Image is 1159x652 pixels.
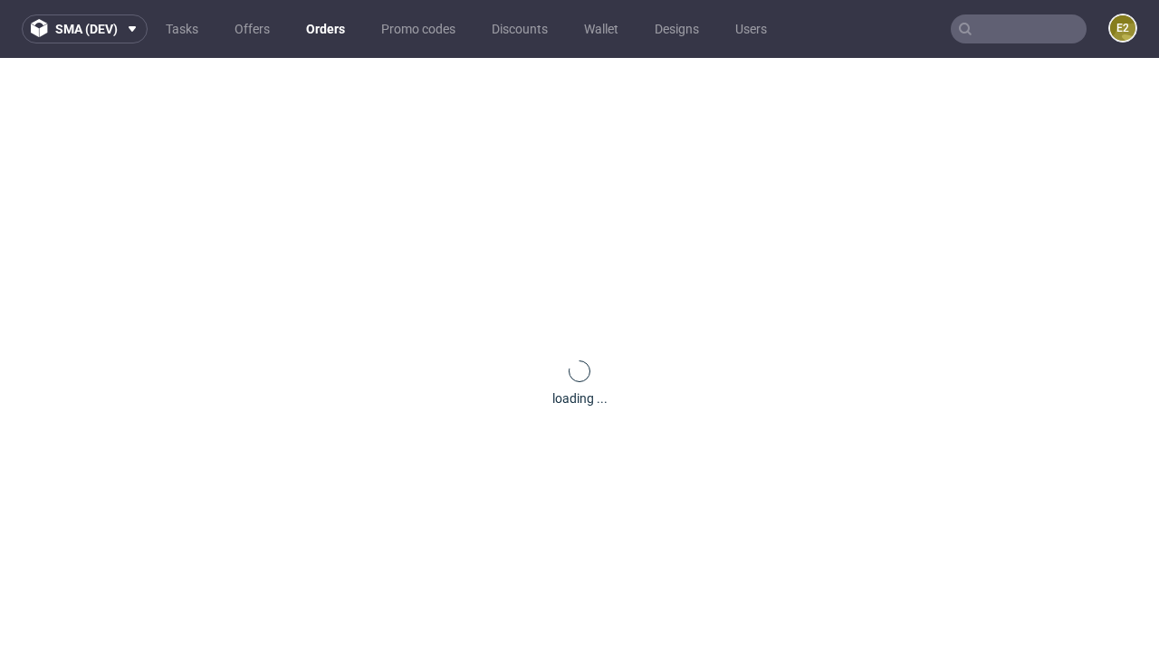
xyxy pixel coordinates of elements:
div: loading ... [552,389,608,407]
a: Offers [224,14,281,43]
a: Orders [295,14,356,43]
a: Promo codes [370,14,466,43]
a: Designs [644,14,710,43]
span: sma (dev) [55,23,118,35]
a: Wallet [573,14,629,43]
button: sma (dev) [22,14,148,43]
a: Tasks [155,14,209,43]
figcaption: e2 [1110,15,1135,41]
a: Users [724,14,778,43]
a: Discounts [481,14,559,43]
